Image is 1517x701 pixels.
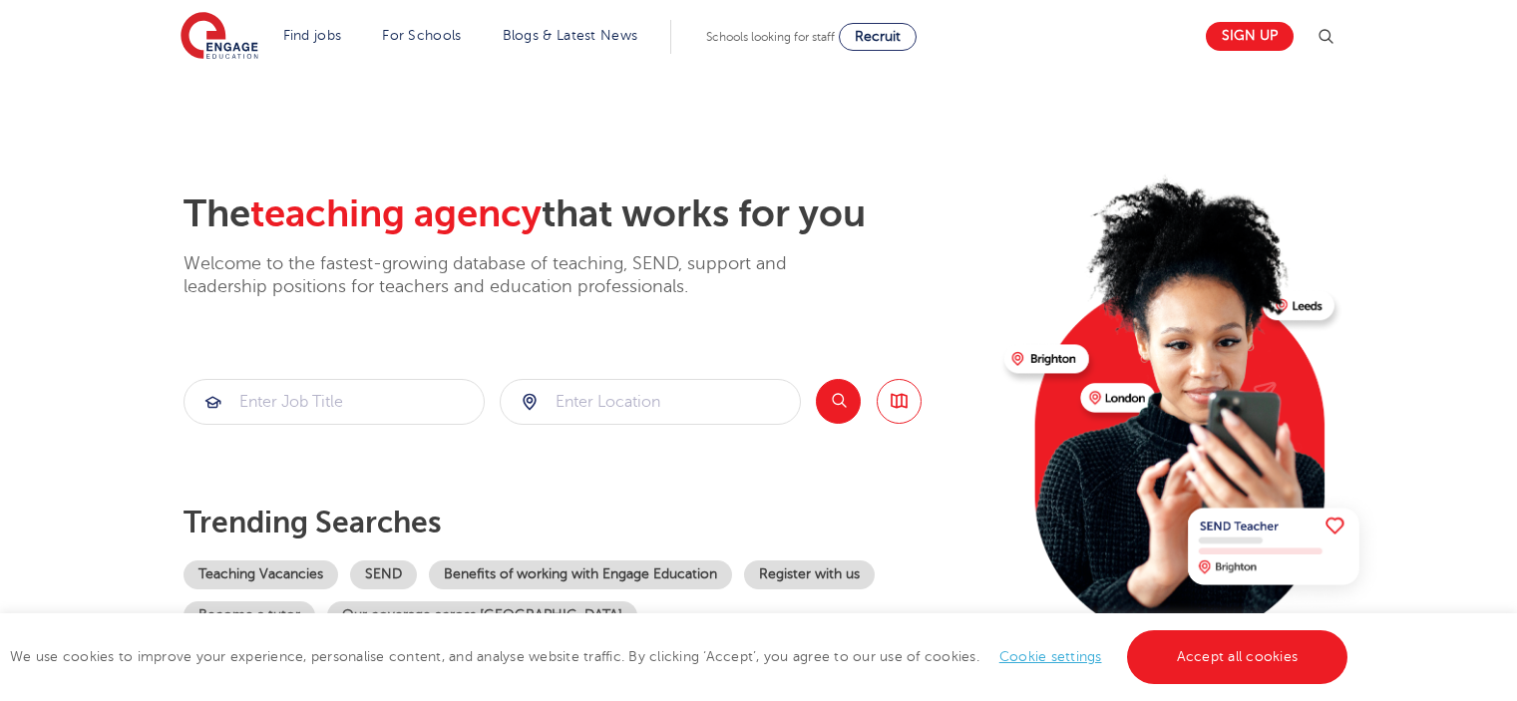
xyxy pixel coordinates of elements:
a: Accept all cookies [1127,630,1348,684]
a: Blogs & Latest News [503,28,638,43]
p: Trending searches [184,505,988,540]
img: Engage Education [181,12,258,62]
p: Welcome to the fastest-growing database of teaching, SEND, support and leadership positions for t... [184,252,842,299]
span: Recruit [855,29,901,44]
h2: The that works for you [184,191,988,237]
input: Submit [501,380,800,424]
span: We use cookies to improve your experience, personalise content, and analyse website traffic. By c... [10,649,1352,664]
a: Teaching Vacancies [184,560,338,589]
a: Recruit [839,23,917,51]
a: Become a tutor [184,601,315,630]
a: Find jobs [283,28,342,43]
a: SEND [350,560,417,589]
a: Cookie settings [999,649,1102,664]
input: Submit [185,380,484,424]
a: Register with us [744,560,875,589]
div: Submit [500,379,801,425]
a: For Schools [382,28,461,43]
button: Search [816,379,861,424]
a: Benefits of working with Engage Education [429,560,732,589]
a: Our coverage across [GEOGRAPHIC_DATA] [327,601,637,630]
div: Submit [184,379,485,425]
a: Sign up [1206,22,1294,51]
span: Schools looking for staff [706,30,835,44]
span: teaching agency [250,192,542,235]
